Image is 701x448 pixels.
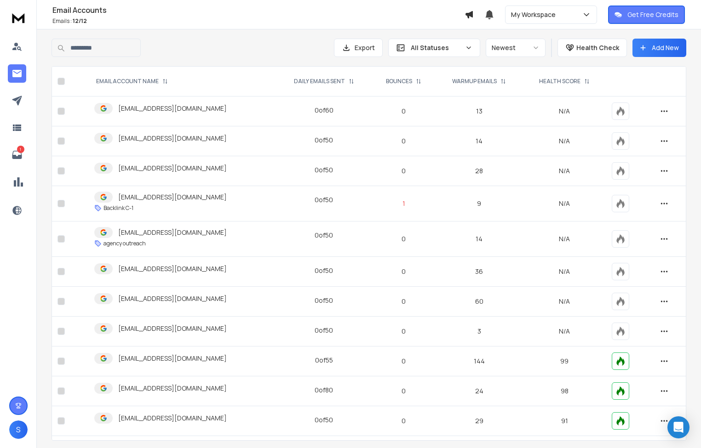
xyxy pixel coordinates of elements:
[118,228,227,237] p: [EMAIL_ADDRESS][DOMAIN_NAME]
[118,264,227,273] p: [EMAIL_ADDRESS][DOMAIN_NAME]
[17,146,24,153] p: 1
[315,136,333,145] div: 0 of 50
[8,146,26,164] a: 1
[377,297,430,306] p: 0
[9,9,28,26] img: logo
[436,96,523,126] td: 13
[118,193,227,202] p: [EMAIL_ADDRESS][DOMAIN_NAME]
[557,39,627,57] button: Health Check
[9,420,28,439] button: S
[436,221,523,257] td: 14
[377,267,430,276] p: 0
[118,294,227,303] p: [EMAIL_ADDRESS][DOMAIN_NAME]
[315,296,333,305] div: 0 of 50
[529,136,601,146] p: N/A
[529,166,601,176] p: N/A
[377,386,430,396] p: 0
[377,166,430,176] p: 0
[377,136,430,146] p: 0
[73,17,87,25] span: 12 / 12
[315,195,333,204] div: 0 of 50
[436,156,523,186] td: 28
[96,78,168,85] div: EMAIL ACCOUNT NAME
[315,266,333,275] div: 0 of 50
[436,257,523,287] td: 36
[576,43,619,52] p: Health Check
[529,199,601,208] p: N/A
[627,10,678,19] p: Get Free Credits
[529,234,601,244] p: N/A
[118,164,227,173] p: [EMAIL_ADDRESS][DOMAIN_NAME]
[411,43,461,52] p: All Statuses
[386,78,412,85] p: BOUNCES
[452,78,497,85] p: WARMUP EMAILS
[118,104,227,113] p: [EMAIL_ADDRESS][DOMAIN_NAME]
[511,10,559,19] p: My Workspace
[632,39,686,57] button: Add New
[315,231,333,240] div: 0 of 50
[529,327,601,336] p: N/A
[315,106,333,115] div: 0 of 60
[436,406,523,436] td: 29
[523,376,606,406] td: 98
[436,376,523,406] td: 24
[118,134,227,143] p: [EMAIL_ADDRESS][DOMAIN_NAME]
[377,234,430,244] p: 0
[377,199,430,208] p: 1
[436,287,523,317] td: 60
[523,406,606,436] td: 91
[52,5,465,16] h1: Email Accounts
[315,326,333,335] div: 0 of 50
[667,416,690,438] div: Open Intercom Messenger
[118,324,227,333] p: [EMAIL_ADDRESS][DOMAIN_NAME]
[315,386,333,395] div: 0 of 80
[315,165,333,175] div: 0 of 50
[118,384,227,393] p: [EMAIL_ADDRESS][DOMAIN_NAME]
[377,416,430,425] p: 0
[103,240,146,247] p: agency outreach
[608,6,685,24] button: Get Free Credits
[529,267,601,276] p: N/A
[315,356,333,365] div: 0 of 55
[436,346,523,376] td: 144
[377,327,430,336] p: 0
[436,186,523,221] td: 9
[436,317,523,346] td: 3
[294,78,345,85] p: DAILY EMAILS SENT
[315,415,333,425] div: 0 of 50
[529,297,601,306] p: N/A
[523,346,606,376] td: 99
[486,39,546,57] button: Newest
[118,354,227,363] p: [EMAIL_ADDRESS][DOMAIN_NAME]
[436,126,523,156] td: 14
[118,414,227,423] p: [EMAIL_ADDRESS][DOMAIN_NAME]
[103,204,133,212] p: Backlink C-1
[529,107,601,116] p: N/A
[52,17,465,25] p: Emails :
[377,357,430,366] p: 0
[539,78,580,85] p: HEALTH SCORE
[377,107,430,116] p: 0
[334,39,383,57] button: Export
